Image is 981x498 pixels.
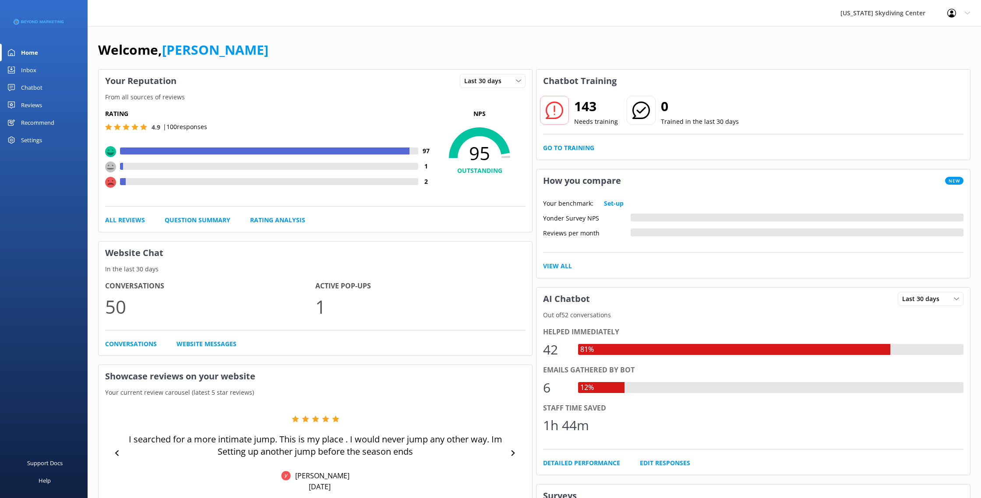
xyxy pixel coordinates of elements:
p: Needs training [574,117,618,126]
span: New [945,177,963,185]
div: Emails gathered by bot [543,365,963,376]
a: All Reviews [105,215,145,225]
a: Question Summary [165,215,230,225]
p: Trained in the last 30 days [661,117,739,126]
span: 95 [434,142,526,164]
img: Yonder [281,471,291,480]
span: Last 30 days [464,76,507,86]
a: Detailed Performance [543,458,620,468]
a: Conversations [105,339,157,349]
p: | 100 responses [163,122,207,132]
h2: 0 [661,96,739,117]
p: From all sources of reviews [99,92,532,102]
a: [PERSON_NAME] [162,41,268,59]
p: 50 [105,292,315,321]
h4: OUTSTANDING [434,166,526,175]
h4: 97 [418,146,434,156]
p: 1 [315,292,526,321]
div: Inbox [21,61,36,79]
div: Reviews per month [543,228,631,236]
div: Helped immediately [543,326,963,338]
p: NPS [434,109,526,119]
p: I searched for a more intimate jump. This is my place . I would never jump any other way. Im Sett... [126,433,505,458]
div: Staff time saved [543,403,963,414]
img: 3-1676954853.png [13,15,64,29]
div: Settings [21,131,42,149]
a: Set-up [604,199,624,208]
h4: Active Pop-ups [315,281,526,292]
p: [DATE] [309,482,331,491]
div: Reviews [21,96,42,114]
h3: Your Reputation [99,70,183,92]
h3: AI Chatbot [536,288,596,310]
h3: How you compare [536,169,628,192]
h3: Chatbot Training [536,70,623,92]
div: Help [39,472,51,489]
div: Chatbot [21,79,42,96]
h4: Conversations [105,281,315,292]
span: 4.9 [152,123,160,131]
p: Your benchmark: [543,199,593,208]
div: 81% [578,344,596,355]
a: Go to Training [543,143,594,153]
h3: Showcase reviews on your website [99,365,532,388]
h5: Rating [105,109,434,119]
div: Recommend [21,114,54,131]
h4: 1 [418,161,434,171]
div: Home [21,44,38,61]
p: Your current review carousel (latest 5 star reviews) [99,388,532,397]
h1: Welcome, [98,39,268,60]
p: In the last 30 days [99,264,532,274]
h4: 2 [418,177,434,186]
a: View All [543,261,572,271]
div: 1h 44m [543,415,589,436]
a: Edit Responses [640,458,690,468]
div: Support Docs [27,454,63,472]
a: Website Messages [176,339,236,349]
div: 12% [578,382,596,393]
div: Yonder Survey NPS [543,214,631,221]
p: Out of 52 conversations [536,310,970,320]
p: [PERSON_NAME] [291,471,349,480]
div: 42 [543,339,569,360]
h2: 143 [574,96,618,117]
h3: Website Chat [99,242,532,264]
a: Rating Analysis [250,215,305,225]
div: 6 [543,377,569,398]
span: Last 30 days [902,294,945,304]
